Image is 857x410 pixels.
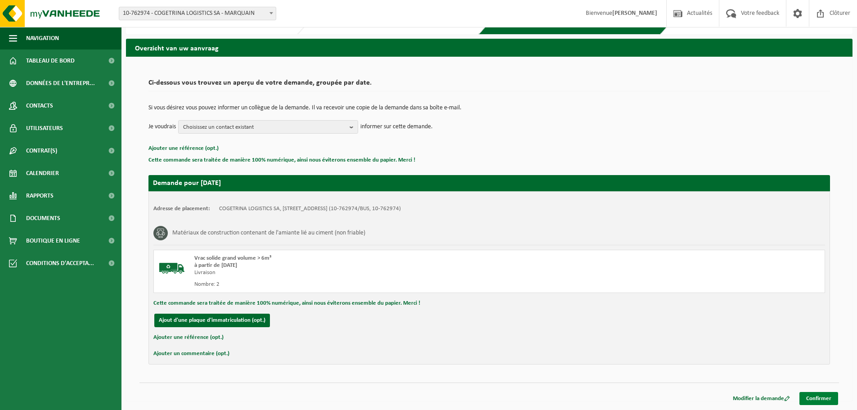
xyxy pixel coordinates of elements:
span: Documents [26,207,60,230]
button: Choisissez un contact existant [178,120,358,134]
img: BL-SO-LV.png [158,255,185,282]
strong: à partir de [DATE] [194,262,237,268]
button: Ajout d'une plaque d'immatriculation (opt.) [154,314,270,327]
span: Rapports [26,185,54,207]
span: Navigation [26,27,59,50]
a: Confirmer [799,392,838,405]
span: Contrat(s) [26,140,57,162]
div: Nombre: 2 [194,281,525,288]
span: Utilisateurs [26,117,63,140]
span: 10-762974 - COGETRINA LOGISTICS SA - MARQUAIN [119,7,276,20]
h2: Ci-dessous vous trouvez un aperçu de votre demande, groupée par date. [148,79,830,91]
button: Cette commande sera traitée de manière 100% numérique, ainsi nous éviterons ensemble du papier. M... [148,154,415,166]
span: Calendrier [26,162,59,185]
strong: Adresse de placement: [153,206,210,212]
p: informer sur cette demande. [360,120,433,134]
button: Cette commande sera traitée de manière 100% numérique, ainsi nous éviterons ensemble du papier. M... [153,297,420,309]
strong: [PERSON_NAME] [612,10,657,17]
span: Tableau de bord [26,50,75,72]
td: COGETRINA LOGISTICS SA, [STREET_ADDRESS] (10-762974/BUS, 10-762974) [219,205,401,212]
h2: Overzicht van uw aanvraag [126,39,853,56]
strong: Demande pour [DATE] [153,180,221,187]
button: Ajouter une référence (opt.) [153,332,224,343]
span: Contacts [26,95,53,117]
button: Ajouter une référence (opt.) [148,143,219,154]
h3: Matériaux de construction contenant de l'amiante lié au ciment (non friable) [172,226,365,240]
button: Ajouter un commentaire (opt.) [153,348,229,360]
span: Boutique en ligne [26,230,80,252]
p: Si vous désirez vous pouvez informer un collègue de la demande. Il va recevoir une copie de la de... [148,105,830,111]
span: Conditions d'accepta... [26,252,94,275]
div: Livraison [194,269,525,276]
span: Données de l'entrepr... [26,72,95,95]
span: Vrac solide grand volume > 6m³ [194,255,271,261]
span: Choisissez un contact existant [183,121,346,134]
p: Je voudrais [148,120,176,134]
a: Modifier la demande [726,392,797,405]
